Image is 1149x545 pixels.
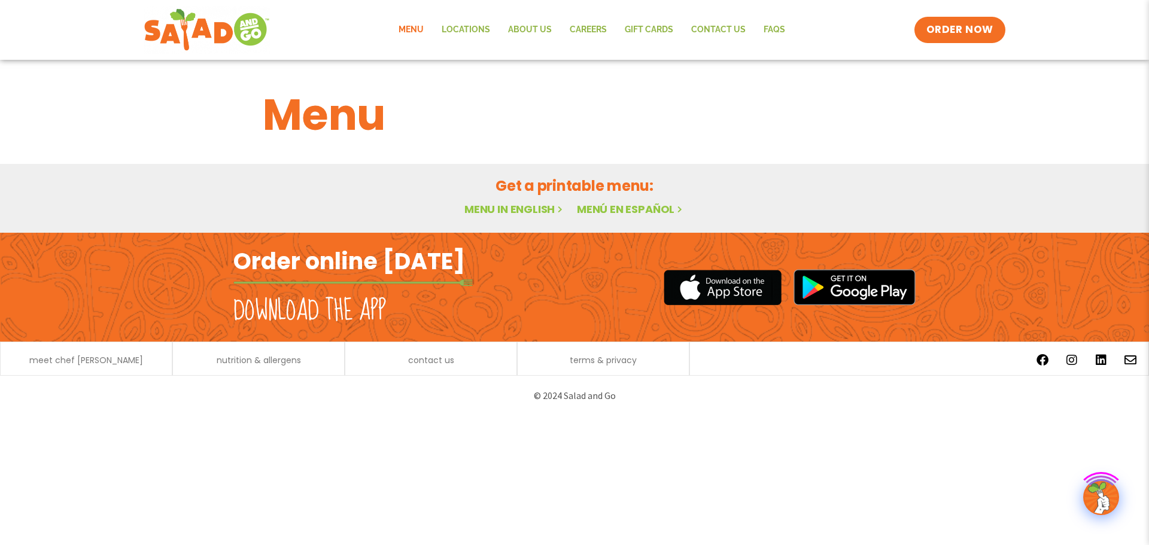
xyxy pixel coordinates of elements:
h2: Download the app [233,294,386,328]
a: Contact Us [682,16,755,44]
h2: Order online [DATE] [233,246,465,276]
a: ORDER NOW [914,17,1005,43]
a: terms & privacy [570,356,637,364]
img: google_play [794,269,916,305]
img: appstore [664,268,782,307]
a: About Us [499,16,561,44]
a: Locations [433,16,499,44]
img: new-SAG-logo-768×292 [144,6,270,54]
a: Menú en español [577,202,685,217]
a: Careers [561,16,616,44]
a: GIFT CARDS [616,16,682,44]
h1: Menu [263,83,886,147]
h2: Get a printable menu: [263,175,886,196]
a: contact us [408,356,454,364]
img: fork [233,279,473,286]
a: Menu in English [464,202,565,217]
a: Menu [390,16,433,44]
a: FAQs [755,16,794,44]
span: ORDER NOW [926,23,993,37]
p: © 2024 Salad and Go [239,388,910,404]
nav: Menu [390,16,794,44]
a: nutrition & allergens [217,356,301,364]
a: meet chef [PERSON_NAME] [29,356,143,364]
